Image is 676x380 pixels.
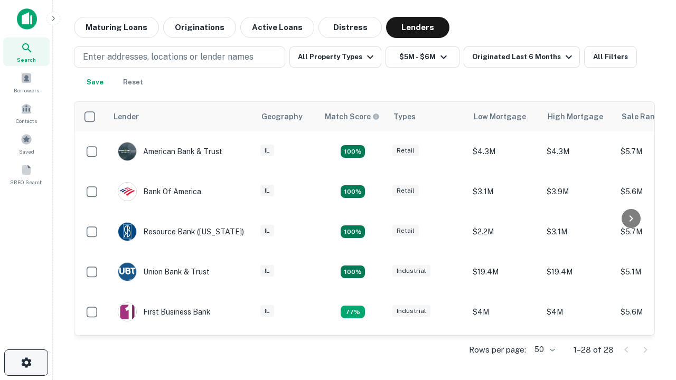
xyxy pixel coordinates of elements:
div: First Business Bank [118,302,211,321]
a: Saved [3,129,50,158]
button: All Property Types [289,46,381,68]
td: $3.1M [467,172,541,212]
iframe: Chat Widget [623,262,676,312]
a: Search [3,37,50,66]
div: Retail [392,225,419,237]
div: Lender [114,110,139,123]
button: Lenders [386,17,449,38]
div: Matching Properties: 4, hasApolloMatch: undefined [341,225,365,238]
th: Geography [255,102,318,131]
div: Originated Last 6 Months [472,51,575,63]
button: All Filters [584,46,637,68]
div: Geography [261,110,303,123]
div: Resource Bank ([US_STATE]) [118,222,244,241]
div: Matching Properties: 3, hasApolloMatch: undefined [341,306,365,318]
button: Save your search to get updates of matches that match your search criteria. [78,72,112,93]
img: picture [118,183,136,201]
div: Capitalize uses an advanced AI algorithm to match your search with the best lender. The match sco... [325,111,380,122]
div: IL [260,145,274,157]
th: Capitalize uses an advanced AI algorithm to match your search with the best lender. The match sco... [318,102,387,131]
button: Reset [116,72,150,93]
td: $4M [467,292,541,332]
button: $5M - $6M [386,46,459,68]
div: Types [393,110,416,123]
button: Active Loans [240,17,314,38]
img: picture [118,263,136,281]
h6: Match Score [325,111,378,122]
div: Industrial [392,265,430,277]
div: American Bank & Trust [118,142,222,161]
img: picture [118,142,136,160]
th: Lender [107,102,255,131]
button: Distress [318,17,382,38]
div: Matching Properties: 4, hasApolloMatch: undefined [341,185,365,198]
img: picture [118,303,136,321]
button: Originations [163,17,236,38]
td: $4.2M [541,332,615,372]
td: $3.9M [541,172,615,212]
span: Saved [19,147,34,156]
div: 50 [530,342,557,357]
p: Enter addresses, locations or lender names [83,51,253,63]
div: Industrial [392,305,430,317]
div: IL [260,265,274,277]
a: Borrowers [3,68,50,97]
a: SREO Search [3,160,50,188]
div: Matching Properties: 7, hasApolloMatch: undefined [341,145,365,158]
td: $4.3M [541,131,615,172]
div: IL [260,305,274,317]
div: Union Bank & Trust [118,262,210,281]
p: Rows per page: [469,344,526,356]
div: High Mortgage [548,110,603,123]
th: High Mortgage [541,102,615,131]
button: Maturing Loans [74,17,159,38]
div: IL [260,225,274,237]
div: Bank Of America [118,182,201,201]
th: Low Mortgage [467,102,541,131]
div: Low Mortgage [474,110,526,123]
td: $3.9M [467,332,541,372]
div: IL [260,185,274,197]
td: $19.4M [467,252,541,292]
span: Search [17,55,36,64]
button: Originated Last 6 Months [464,46,580,68]
td: $3.1M [541,212,615,252]
div: Retail [392,145,419,157]
td: $4M [541,292,615,332]
span: SREO Search [10,178,43,186]
button: Enter addresses, locations or lender names [74,46,285,68]
td: $4.3M [467,131,541,172]
span: Contacts [16,117,37,125]
th: Types [387,102,467,131]
img: capitalize-icon.png [17,8,37,30]
div: Retail [392,185,419,197]
img: picture [118,223,136,241]
span: Borrowers [14,86,39,94]
td: $2.2M [467,212,541,252]
td: $19.4M [541,252,615,292]
div: Matching Properties: 4, hasApolloMatch: undefined [341,265,365,278]
a: Contacts [3,99,50,127]
p: 1–28 of 28 [574,344,614,356]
